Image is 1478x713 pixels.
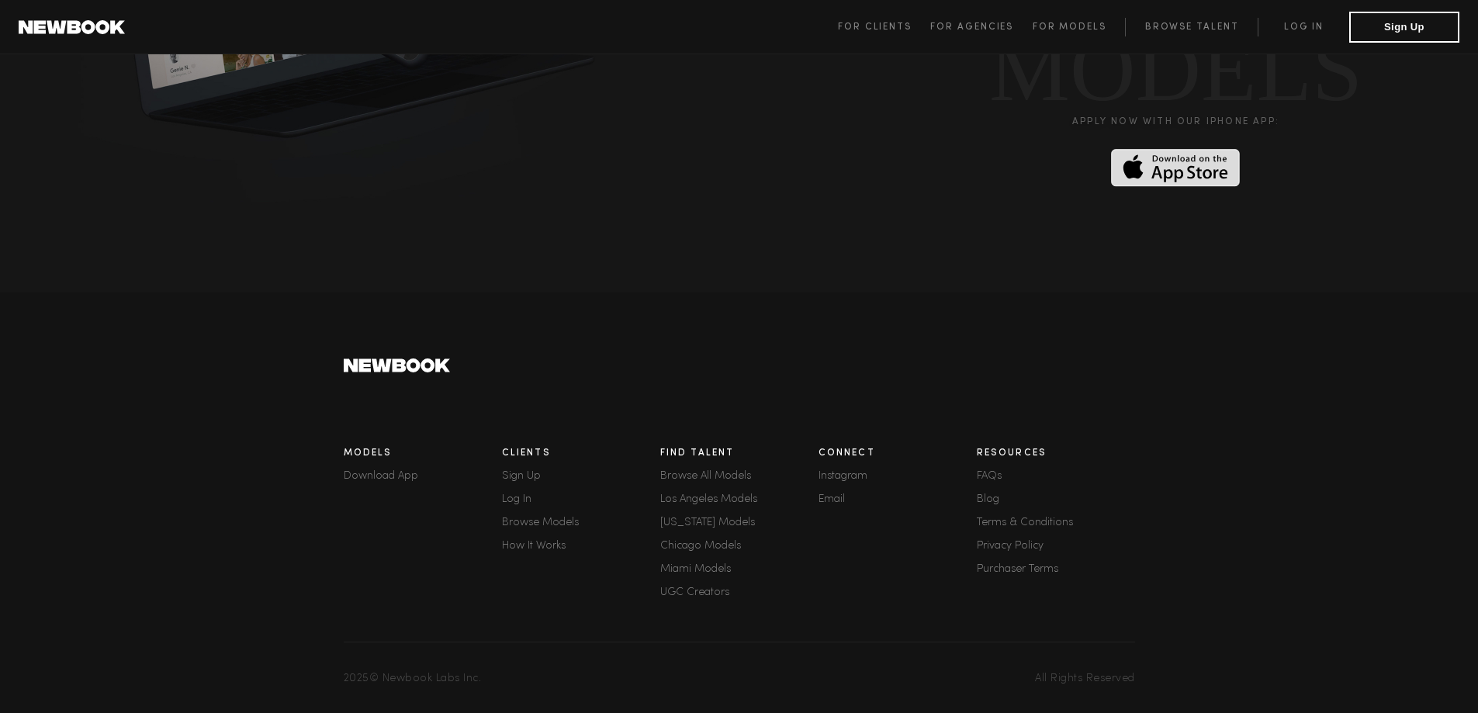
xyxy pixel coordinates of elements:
a: Terms & Conditions [977,517,1135,528]
a: Blog [977,494,1135,505]
span: For Clients [838,22,912,32]
a: Browse Talent [1125,18,1258,36]
a: For Clients [838,18,930,36]
a: How It Works [502,541,660,552]
img: Download on the App Store [1111,149,1240,187]
a: Email [819,494,977,505]
a: FAQs [977,471,1135,482]
a: For Agencies [930,18,1032,36]
a: [US_STATE] Models [660,517,819,528]
div: Apply now with our iPHONE APP: [1072,117,1279,127]
a: Purchaser Terms [977,564,1135,575]
h3: Connect [819,448,977,459]
a: Log in [1258,18,1349,36]
a: Miami Models [660,564,819,575]
span: For Models [1033,22,1106,32]
a: Browse All Models [660,471,819,482]
h3: Find Talent [660,448,819,459]
h3: Models [344,448,502,459]
a: Chicago Models [660,541,819,552]
span: All Rights Reserved [1035,673,1135,684]
h3: Clients [502,448,660,459]
div: Sign Up [502,471,660,482]
a: Download App [344,471,502,482]
h3: Resources [977,448,1135,459]
a: For Models [1033,18,1126,36]
span: For Agencies [930,22,1013,32]
a: Instagram [819,471,977,482]
span: 2025 © Newbook Labs Inc. [344,673,482,684]
a: Los Angeles Models [660,494,819,505]
button: Sign Up [1349,12,1459,43]
div: MODELS [989,33,1362,107]
a: Log In [502,494,660,505]
a: Privacy Policy [977,541,1135,552]
a: UGC Creators [660,587,819,598]
a: Browse Models [502,517,660,528]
